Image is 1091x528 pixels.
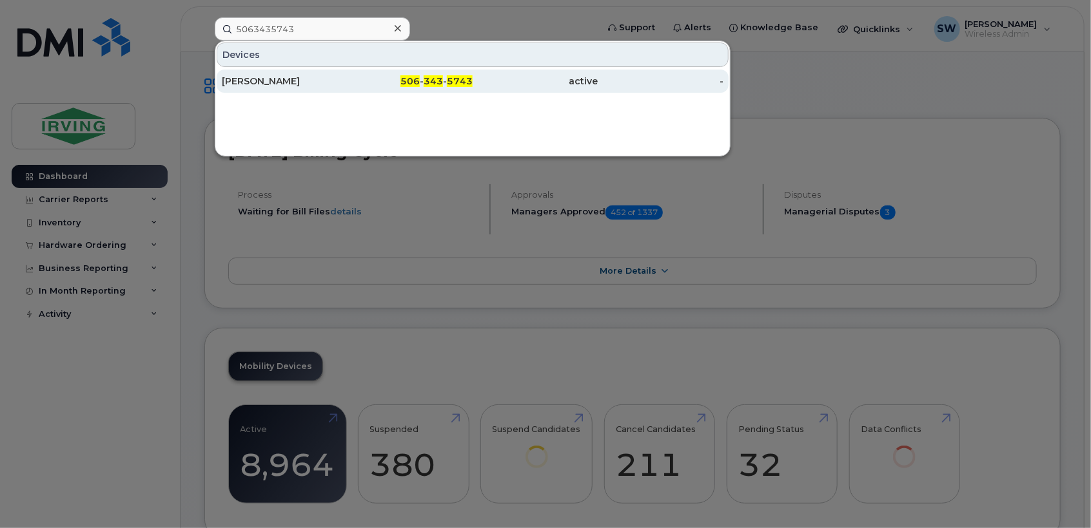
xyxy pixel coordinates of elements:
[424,75,443,87] span: 343
[400,75,420,87] span: 506
[217,42,729,67] div: Devices
[447,75,473,87] span: 5743
[598,75,724,88] div: -
[222,75,348,88] div: [PERSON_NAME]
[473,75,598,88] div: active
[217,70,729,93] a: [PERSON_NAME]506-343-5743active-
[348,75,473,88] div: - -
